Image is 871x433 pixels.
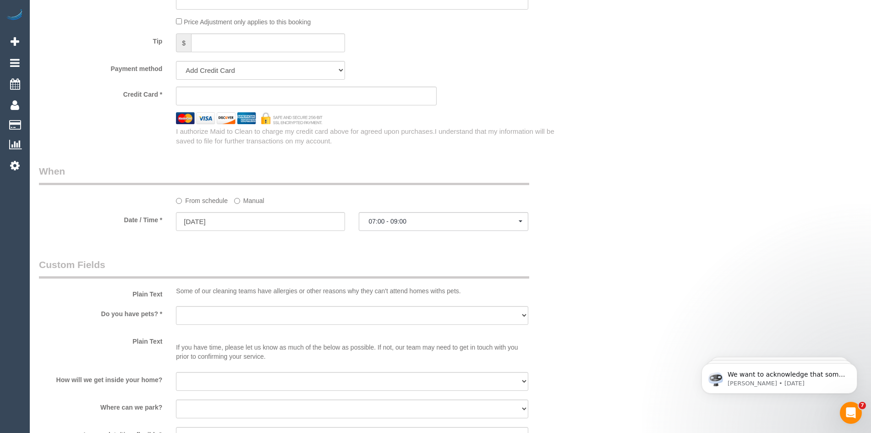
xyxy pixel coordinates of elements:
[234,193,264,205] label: Manual
[32,334,169,346] label: Plain Text
[859,402,866,409] span: 7
[176,33,191,52] span: $
[32,33,169,46] label: Tip
[840,402,862,424] iframe: Intercom live chat
[368,218,518,225] span: 07:00 - 09:00
[176,334,528,361] p: If you have time, please let us know as much of the below as possible. If not, our team may need ...
[5,9,24,22] img: Automaid Logo
[169,126,581,146] div: I authorize Maid to Clean to charge my credit card above for agreed upon purchases.
[176,198,182,204] input: From schedule
[32,306,169,318] label: Do you have pets? *
[169,112,329,124] img: credit cards
[32,61,169,73] label: Payment method
[32,400,169,412] label: Where can we park?
[234,198,240,204] input: Manual
[39,258,529,279] legend: Custom Fields
[40,35,158,44] p: Message from Ellie, sent 2w ago
[688,344,871,408] iframe: Intercom notifications message
[32,212,169,225] label: Date / Time *
[184,92,429,100] iframe: Secure card payment input frame
[32,87,169,99] label: Credit Card *
[359,212,528,231] button: 07:00 - 09:00
[32,372,169,384] label: How will we get inside your home?
[40,27,158,152] span: We want to acknowledge that some users may be experiencing lag or slower performance in our softw...
[176,193,228,205] label: From schedule
[176,212,345,231] input: DD/MM/YYYY
[184,18,311,26] span: Price Adjustment only applies to this booking
[32,286,169,299] label: Plain Text
[39,164,529,185] legend: When
[176,286,528,296] p: Some of our cleaning teams have allergies or other reasons why they can't attend homes withs pets.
